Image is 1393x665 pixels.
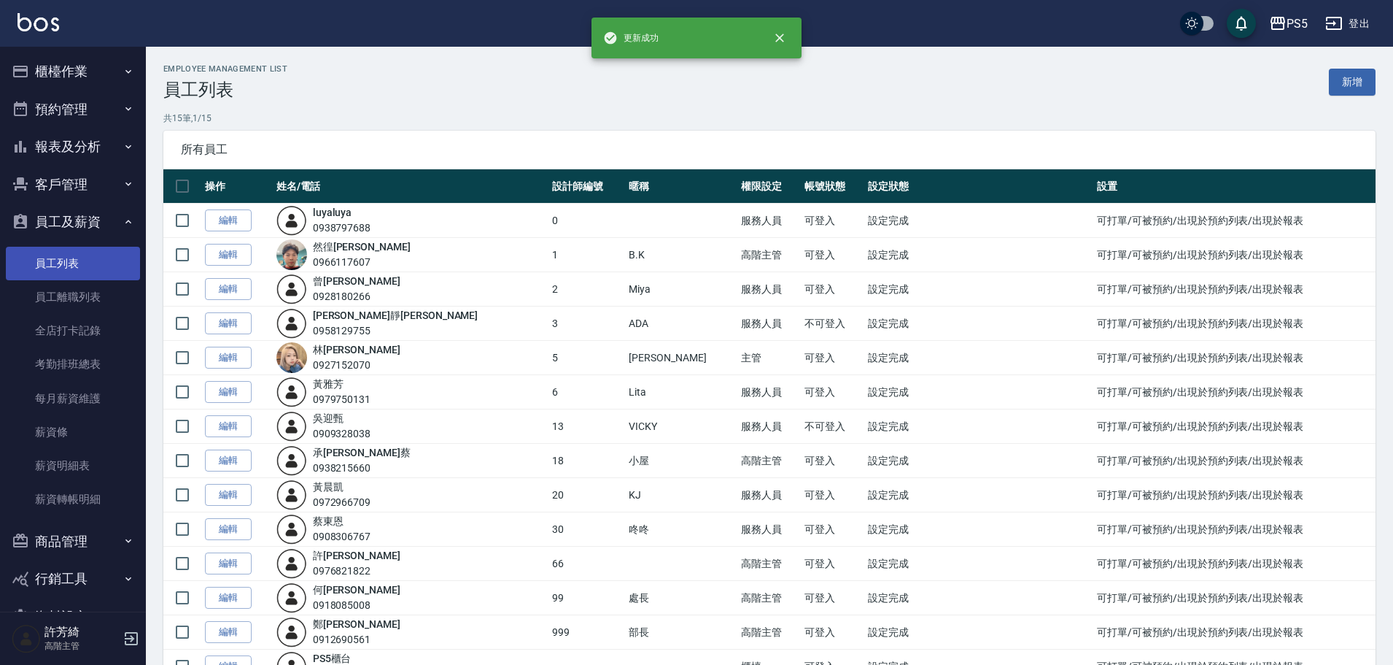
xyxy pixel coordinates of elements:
[864,615,1093,650] td: 設定完成
[864,581,1093,615] td: 設定完成
[313,584,400,596] a: 何[PERSON_NAME]
[548,272,625,307] td: 2
[864,512,1093,547] td: 設定完成
[6,382,140,415] a: 每月薪資維護
[313,515,344,527] a: 蔡東恩
[313,632,400,647] div: 0912690561
[801,615,864,650] td: 可登入
[864,169,1093,204] th: 設定狀態
[625,581,737,615] td: 處長
[864,341,1093,375] td: 設定完成
[1287,15,1308,33] div: PS5
[1093,375,1375,410] td: 可打單/可被預約/出現於預約列表/出現於報表
[737,512,801,547] td: 服務人員
[205,210,252,232] a: 編輯
[1093,204,1375,238] td: 可打單/可被預約/出現於預約列表/出現於報表
[313,344,400,355] a: 林[PERSON_NAME]
[313,564,400,579] div: 0976821822
[205,518,252,541] a: 編輯
[163,80,287,100] h3: 員工列表
[313,241,411,253] a: 然徨[PERSON_NAME]
[313,426,371,442] div: 0909328038
[864,238,1093,272] td: 設定完成
[737,204,801,238] td: 服務人員
[205,450,252,472] a: 編輯
[6,91,140,128] button: 預約管理
[801,375,864,410] td: 可登入
[625,169,737,204] th: 暱稱
[625,410,737,444] td: VICKY
[801,444,864,478] td: 可登入
[864,478,1093,512] td: 設定完成
[801,204,864,238] td: 可登入
[276,342,307,373] img: avatar.jpeg
[737,444,801,478] td: 高階主管
[313,255,411,270] div: 0966117607
[163,64,287,74] h2: Employee Management List
[1093,581,1375,615] td: 可打單/可被預約/出現於預約列表/出現於報表
[548,307,625,341] td: 3
[181,142,1358,157] span: 所有員工
[737,272,801,307] td: 服務人員
[276,239,307,270] img: avatar.jpeg
[801,238,864,272] td: 可登入
[6,415,140,449] a: 薪資條
[864,547,1093,581] td: 設定完成
[313,392,371,407] div: 0979750131
[313,310,478,321] a: [PERSON_NAME]靜[PERSON_NAME]
[1227,9,1256,38] button: save
[1093,547,1375,581] td: 可打單/可被預約/出現於預約列表/出現於報表
[1093,615,1375,650] td: 可打單/可被預約/出現於預約列表/出現於報表
[737,581,801,615] td: 高階主管
[625,615,737,650] td: 部長
[44,639,119,653] p: 高階主管
[548,169,625,204] th: 設計師編號
[625,307,737,341] td: ADA
[205,553,252,575] a: 編輯
[801,512,864,547] td: 可登入
[6,53,140,91] button: 櫃檯作業
[205,484,252,507] a: 編輯
[548,581,625,615] td: 99
[205,347,252,369] a: 編輯
[625,341,737,375] td: [PERSON_NAME]
[625,375,737,410] td: Lita
[313,207,352,218] a: luyaluya
[801,547,864,581] td: 可登入
[313,289,400,304] div: 0928180266
[1093,444,1375,478] td: 可打單/可被預約/出現於預約列表/出現於報表
[801,581,864,615] td: 可登入
[313,447,411,458] a: 承[PERSON_NAME]蔡
[864,444,1093,478] td: 設定完成
[737,375,801,410] td: 服務人員
[548,204,625,238] td: 0
[801,478,864,512] td: 可登入
[276,480,307,510] img: user-login-man-human-body-mobile-person-512.png
[276,514,307,545] img: user-login-man-human-body-mobile-person-512.png
[737,547,801,581] td: 高階主管
[737,341,801,375] td: 主管
[548,341,625,375] td: 5
[548,615,625,650] td: 999
[1093,512,1375,547] td: 可打單/可被預約/出現於預約列表/出現於報表
[276,205,307,236] img: user-login-man-human-body-mobile-person-512.png
[44,625,119,639] h5: 許芳綺
[1093,307,1375,341] td: 可打單/可被預約/出現於預約列表/出現於報表
[6,247,140,280] a: 員工列表
[205,278,252,301] a: 編輯
[1093,169,1375,204] th: 設置
[276,274,307,304] img: user-login-man-human-body-mobile-person-512.png
[276,308,307,339] img: user-login-man-human-body-mobile-person-512.png
[6,203,140,241] button: 員工及薪資
[313,275,400,287] a: 曾[PERSON_NAME]
[6,280,140,314] a: 員工離職列表
[737,478,801,512] td: 服務人員
[276,548,307,579] img: user-login-man-human-body-mobile-person-512.png
[801,410,864,444] td: 不可登入
[1093,341,1375,375] td: 可打單/可被預約/出現於預約列表/出現於報表
[625,238,737,272] td: B.K
[201,169,273,204] th: 操作
[548,478,625,512] td: 20
[6,483,140,516] a: 薪資轉帳明細
[6,598,140,636] button: 資料設定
